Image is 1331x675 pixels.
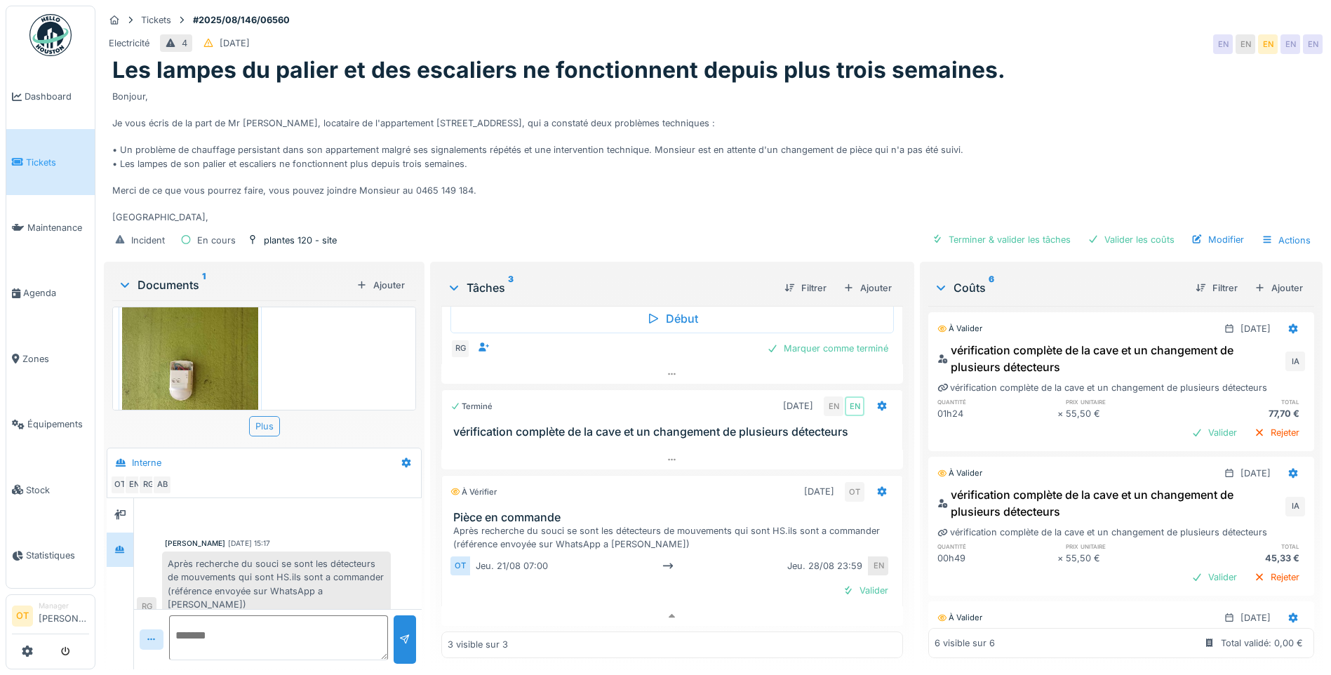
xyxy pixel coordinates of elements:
div: Tickets [141,13,171,27]
h1: Les lampes du palier et des escaliers ne fonctionnent depuis plus trois semaines. [112,57,1005,83]
li: OT [12,606,33,627]
span: Tickets [26,156,89,169]
a: Équipements [6,392,95,457]
div: [DATE] 15:17 [228,538,270,549]
div: OT [450,556,470,575]
div: vérification complète de la cave et un changement de plusieurs détecteurs [937,486,1283,520]
div: 77,70 € [1186,407,1305,420]
div: [DATE] [1240,322,1271,335]
div: [DATE] [1240,467,1271,480]
div: EN [1213,34,1233,54]
sup: 6 [989,279,994,296]
div: Terminer & valider les tâches [926,230,1076,249]
h6: total [1186,542,1305,551]
h6: total [1186,397,1305,406]
sup: 1 [202,276,206,293]
div: 3 visible sur 3 [448,638,508,651]
div: Ajouter [351,276,410,295]
div: Filtrer [779,279,832,298]
div: Incident [131,234,165,247]
a: Tickets [6,129,95,194]
span: Équipements [27,417,89,431]
span: Agenda [23,286,89,300]
div: vérification complète de la cave et un changement de plusieurs détecteurs [937,381,1267,394]
div: × [1057,407,1066,420]
div: RG [450,339,470,359]
div: vérification complète de la cave et un changement de plusieurs détecteurs [937,342,1283,375]
div: Valider [837,581,894,600]
div: À valider [937,612,982,624]
sup: 3 [508,279,514,296]
span: Dashboard [25,90,89,103]
div: Ajouter [838,279,897,298]
div: Valider [1186,568,1243,587]
div: jeu. 21/08 07:00 jeu. 28/08 23:59 [470,556,869,575]
div: Documents [118,276,351,293]
div: 00h49 [937,552,1057,565]
h3: vérification complète de la cave et un changement de plusieurs détecteurs [453,425,897,439]
div: IA [1285,352,1305,371]
div: AB [152,475,172,495]
div: Valider [1186,423,1243,442]
div: EN [1303,34,1323,54]
div: Bonjour, Je vous écris de la part de Mr [PERSON_NAME], locataire de l'appartement [STREET_ADDRESS... [112,84,1314,225]
div: À vérifier [450,486,497,498]
span: Maintenance [27,221,89,234]
div: EN [1258,34,1278,54]
div: plantes 120 - site [264,234,337,247]
div: [DATE] [783,399,813,413]
li: [PERSON_NAME] [39,601,89,631]
div: EN [124,475,144,495]
a: Stock [6,457,95,522]
div: En cours [197,234,236,247]
div: [DATE] [804,485,834,498]
h6: quantité [937,542,1057,551]
div: vérification complète de la cave et un changement de plusieurs détecteurs [937,526,1267,539]
span: Zones [22,352,89,366]
div: Coûts [934,279,1184,296]
a: Statistiques [6,523,95,588]
h6: prix unitaire [1066,542,1185,551]
div: Total validé: 0,00 € [1221,636,1303,650]
div: [DATE] [220,36,250,50]
a: Dashboard [6,64,95,129]
img: wb7s8v7eg4f1t6vx0pftbkjgv6a8 [122,279,258,460]
div: À valider [937,467,982,479]
h6: prix unitaire [1066,397,1185,406]
div: RG [137,597,156,617]
img: Badge_color-CXgf-gQk.svg [29,14,72,56]
div: Manager [39,601,89,611]
div: Rejeter [1248,423,1305,442]
div: EN [1236,34,1255,54]
div: 6 visible sur 6 [935,636,995,650]
div: OT [845,482,864,502]
div: Actions [1255,230,1317,250]
div: 55,50 € [1066,552,1185,565]
a: Maintenance [6,195,95,260]
div: Rejeter [1248,568,1305,587]
span: Stock [26,483,89,497]
div: [PERSON_NAME] [165,538,225,549]
div: Tâches [447,279,773,296]
a: Zones [6,326,95,392]
div: Après recherche du souci se sont les détecteurs de mouvements qui sont HS.ils sont a commander (r... [162,552,391,617]
div: EN [845,396,864,416]
div: Filtrer [1190,279,1243,298]
div: À valider [937,323,982,335]
div: EN [869,556,888,575]
div: OT [110,475,130,495]
div: RG [138,475,158,495]
div: 45,33 € [1186,552,1305,565]
div: Interne [132,456,161,469]
div: Modifier [1186,230,1250,249]
a: Agenda [6,260,95,326]
div: IA [1285,497,1305,516]
div: 01h24 [937,407,1057,420]
div: [DATE] [1240,611,1271,624]
div: Plus [249,416,280,436]
div: Terminé [450,401,493,413]
div: Après recherche du souci se sont les détecteurs de mouvements qui sont HS.ils sont a commander (r... [453,524,897,551]
div: Début [450,304,894,333]
div: × [1057,552,1066,565]
h6: quantité [937,397,1057,406]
